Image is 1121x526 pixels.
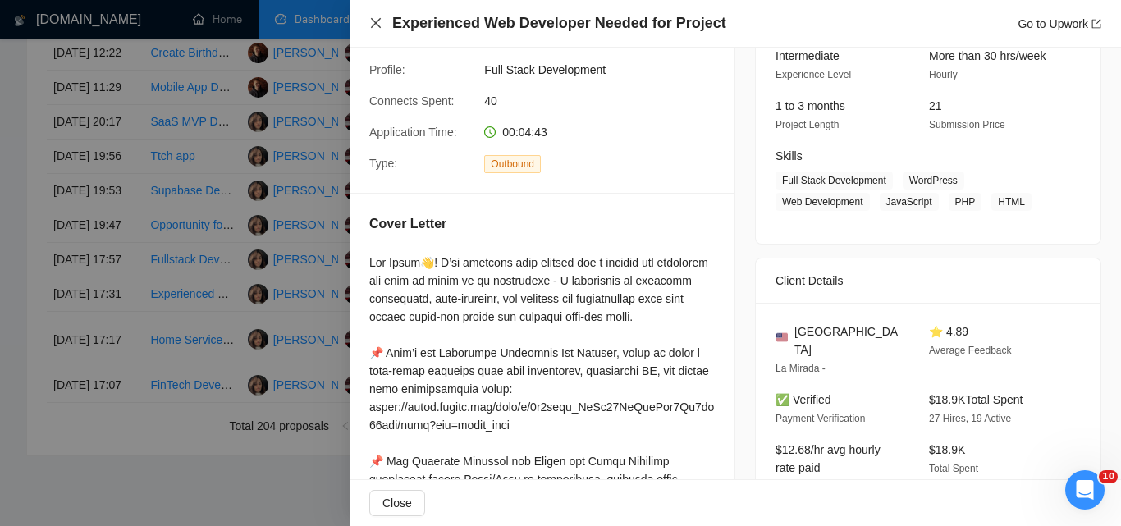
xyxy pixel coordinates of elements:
span: Intermediate [776,49,840,62]
a: Go to Upworkexport [1018,17,1101,30]
span: Close [382,494,412,512]
span: Full Stack Development [484,61,730,79]
span: Skills [776,149,803,162]
span: Payment Verification [776,413,865,424]
span: 1 to 3 months [776,99,845,112]
span: Hourly [929,69,958,80]
span: Submission Price [929,119,1005,130]
span: clock-circle [484,126,496,138]
span: Application Time: [369,126,457,139]
button: Close [369,490,425,516]
span: ⭐ 4.89 [929,325,968,338]
span: Connects Spent: [369,94,455,107]
span: Full Stack Development [776,172,893,190]
h4: Experienced Web Developer Needed for Project [392,13,726,34]
span: $18.9K Total Spent [929,393,1023,406]
div: Client Details [776,258,1081,303]
span: HTML [991,193,1032,211]
span: $18.9K [929,443,965,456]
img: 🇺🇸 [776,332,788,343]
span: JavaScript [880,193,939,211]
iframe: Intercom live chat [1065,470,1105,510]
span: Total Spent [929,463,978,474]
span: $12.68/hr avg hourly rate paid [776,443,881,474]
span: Project Length [776,119,839,130]
span: 10 [1099,470,1118,483]
h5: Cover Letter [369,214,446,234]
span: Average Feedback [929,345,1012,356]
span: WordPress [903,172,964,190]
button: Close [369,16,382,30]
span: 40 [484,92,730,110]
span: La Mirada - [776,363,826,374]
span: Outbound [484,155,541,173]
span: [GEOGRAPHIC_DATA] [794,322,903,359]
span: 00:04:43 [502,126,547,139]
span: PHP [949,193,982,211]
span: 27 Hires, 19 Active [929,413,1011,424]
span: Profile: [369,63,405,76]
span: Type: [369,157,397,170]
span: close [369,16,382,30]
span: Web Development [776,193,870,211]
span: More than 30 hrs/week [929,49,1046,62]
span: export [1091,19,1101,29]
span: Experience Level [776,69,851,80]
span: ✅ Verified [776,393,831,406]
span: 21 [929,99,942,112]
